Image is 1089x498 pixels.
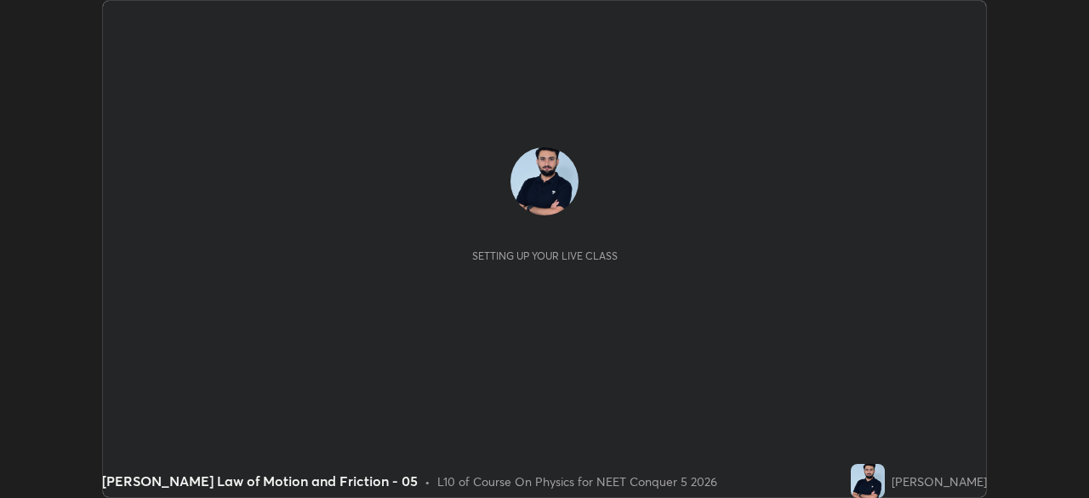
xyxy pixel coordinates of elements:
div: [PERSON_NAME] [892,472,987,490]
div: • [425,472,430,490]
div: L10 of Course On Physics for NEET Conquer 5 2026 [437,472,717,490]
img: ef2b50091f9441e5b7725b7ba0742755.jpg [851,464,885,498]
img: ef2b50091f9441e5b7725b7ba0742755.jpg [510,147,579,215]
div: [PERSON_NAME] Law of Motion and Friction - 05 [102,471,418,491]
div: Setting up your live class [472,249,618,262]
